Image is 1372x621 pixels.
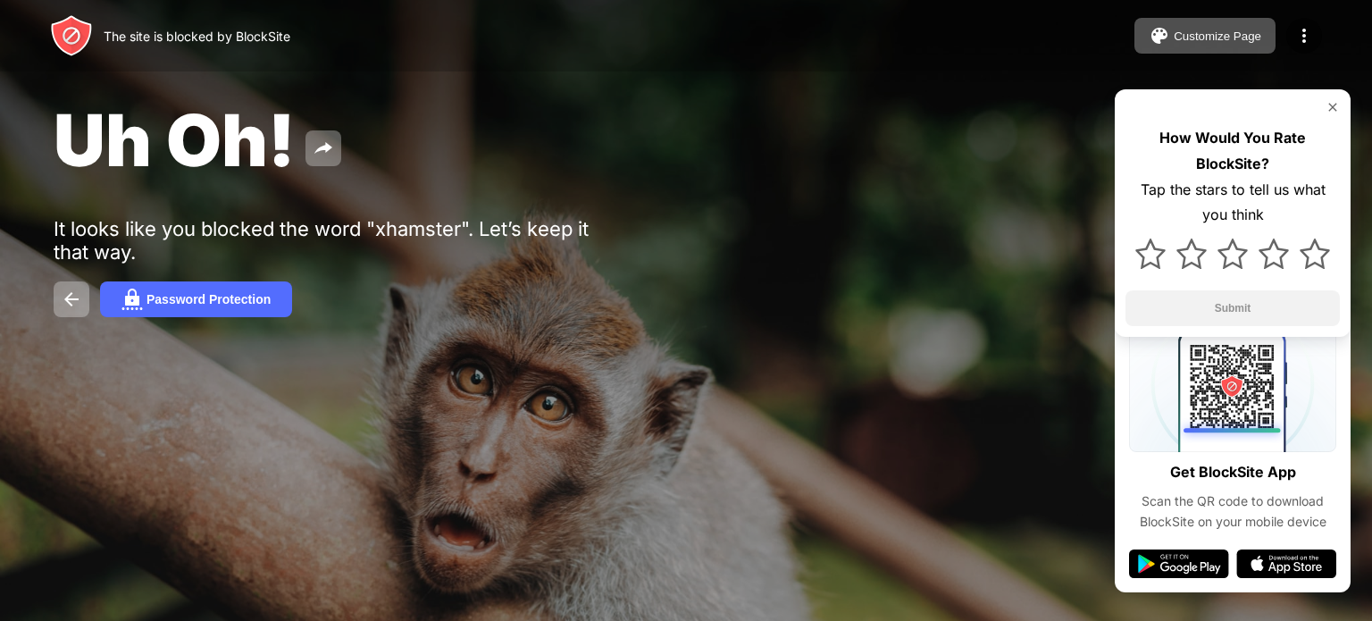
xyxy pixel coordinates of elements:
[1134,18,1276,54] button: Customize Page
[61,289,82,310] img: back.svg
[1259,239,1289,269] img: star.svg
[1174,29,1261,43] div: Customize Page
[54,396,476,600] iframe: Banner
[1125,290,1340,326] button: Submit
[1236,550,1336,578] img: app-store.svg
[1293,25,1315,46] img: menu-icon.svg
[1170,459,1296,485] div: Get BlockSite App
[1129,491,1336,532] div: Scan the QR code to download BlockSite on your mobile device
[1217,239,1248,269] img: star.svg
[100,281,292,317] button: Password Protection
[146,292,271,306] div: Password Protection
[54,217,606,264] div: It looks like you blocked the word "xhamster". Let’s keep it that way.
[1125,177,1340,229] div: Tap the stars to tell us what you think
[50,14,93,57] img: header-logo.svg
[104,29,290,44] div: The site is blocked by BlockSite
[1125,125,1340,177] div: How Would You Rate BlockSite?
[1176,239,1207,269] img: star.svg
[1326,100,1340,114] img: rate-us-close.svg
[54,97,295,183] span: Uh Oh!
[121,289,143,310] img: password.svg
[1129,550,1229,578] img: google-play.svg
[1135,239,1166,269] img: star.svg
[313,138,334,159] img: share.svg
[1149,25,1170,46] img: pallet.svg
[1300,239,1330,269] img: star.svg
